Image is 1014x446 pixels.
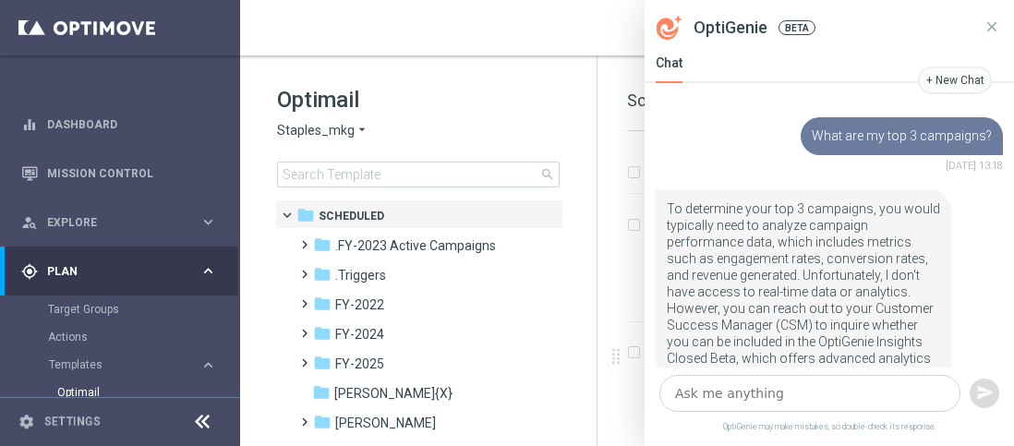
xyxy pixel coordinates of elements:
[296,206,315,224] i: folder
[21,263,38,280] i: gps_fixed
[21,263,199,280] div: Plan
[20,215,218,230] button: person_search Explore keyboard_arrow_right
[47,217,199,228] span: Explore
[645,419,1014,446] span: OptiGenie may make mistakes, so double-check its response.
[540,167,555,182] span: search
[21,116,38,133] i: equalizer
[21,214,38,231] i: person_search
[627,90,706,110] span: Scheduled
[657,16,682,40] svg: OptiGenie Icon
[48,323,238,351] div: Actions
[313,235,332,254] i: folder
[335,296,384,313] span: FY-2022
[49,359,199,370] div: Templates
[801,159,1003,175] div: [DATE] 13:18
[277,85,560,115] h1: Optimail
[21,214,199,231] div: Explore
[57,379,238,406] div: Optimail
[334,385,453,402] span: jonathan_pr_test_{X}
[199,356,217,374] i: keyboard_arrow_right
[313,354,332,372] i: folder
[277,122,355,139] span: Staples_mkg
[313,413,332,431] i: folder
[21,100,217,149] div: Dashboard
[20,264,218,279] button: gps_fixed Plan keyboard_arrow_right
[48,330,192,344] a: Actions
[667,200,940,383] p: To determine your top 3 campaigns, you would typically need to analyze campaign performance data,...
[47,266,199,277] span: Plan
[319,208,384,224] span: Scheduled
[313,265,332,283] i: folder
[47,149,217,198] a: Mission Control
[20,166,218,181] button: Mission Control
[313,324,332,343] i: folder
[47,100,217,149] a: Dashboard
[355,122,369,139] i: arrow_drop_down
[313,295,332,313] i: folder
[48,295,238,323] div: Target Groups
[926,73,984,89] div: + New Chat
[656,55,682,83] div: Chat
[335,267,386,283] span: .Triggers
[199,213,217,231] i: keyboard_arrow_right
[335,326,384,343] span: FY-2024
[57,385,192,400] a: Optimail
[801,117,1003,155] div: What are my top 3 campaigns?
[335,356,384,372] span: FY-2025
[779,20,815,35] span: BETA
[335,237,496,254] span: .FY-2023 Active Campaigns
[18,414,35,430] i: settings
[20,117,218,132] button: equalizer Dashboard
[48,357,218,372] button: Templates keyboard_arrow_right
[312,383,331,402] i: folder
[199,262,217,280] i: keyboard_arrow_right
[44,416,101,428] a: Settings
[48,302,192,317] a: Target Groups
[277,122,369,139] button: Staples_mkg arrow_drop_down
[335,415,436,431] span: jonathan_testing_folder
[277,162,560,187] input: Search Template
[49,359,181,370] span: Templates
[21,149,217,198] div: Mission Control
